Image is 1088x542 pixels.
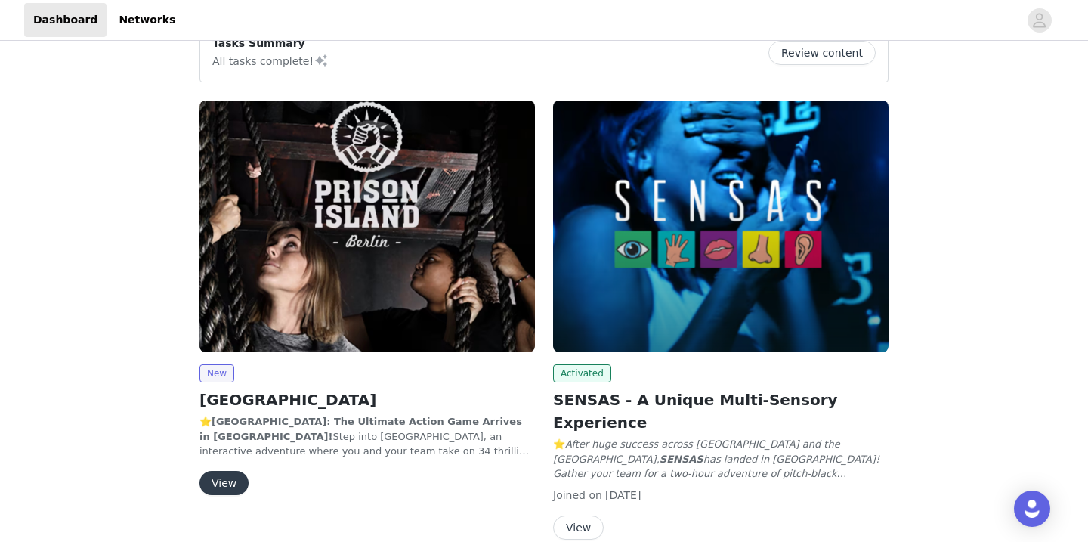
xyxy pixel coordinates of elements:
[199,416,522,442] strong: [GEOGRAPHIC_DATA]: The Ultimate Action Game Arrives in [GEOGRAPHIC_DATA]!
[212,36,329,51] p: Tasks Summary
[553,364,611,382] span: Activated
[199,101,535,352] img: Fever
[1014,491,1050,527] div: Open Intercom Messenger
[553,438,879,524] em: After huge success across [GEOGRAPHIC_DATA] and the [GEOGRAPHIC_DATA], has landed in [GEOGRAPHIC_...
[199,389,535,411] h2: [GEOGRAPHIC_DATA]
[199,478,249,489] a: View
[212,51,329,70] p: All tasks complete!
[553,489,602,501] span: Joined on
[553,389,889,434] h2: SENSAS - A Unique Multi-Sensory Experience
[605,489,641,501] span: [DATE]
[553,522,604,534] a: View
[199,364,234,382] span: New
[553,516,604,540] button: View
[553,437,889,482] p: ⭐ 🖐️ Test all five senses (sight, smell, touch, taste and hearing) in both pitch-black and ultra-...
[1032,8,1046,33] div: avatar
[199,414,535,459] p: ⭐ Step into [GEOGRAPHIC_DATA], an interactive adventure where you and your team take on 34 thrill...
[553,101,889,352] img: Fever
[110,3,184,37] a: Networks
[660,454,703,465] strong: SENSAS
[199,471,249,495] button: View
[768,41,876,65] button: Review content
[24,3,107,37] a: Dashboard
